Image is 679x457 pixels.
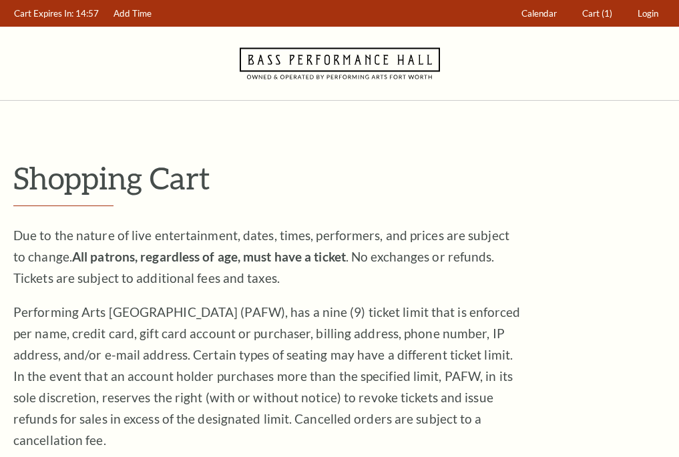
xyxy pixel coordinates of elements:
[521,8,557,19] span: Calendar
[515,1,563,27] a: Calendar
[72,249,346,264] strong: All patrons, regardless of age, must have a ticket
[13,161,666,195] p: Shopping Cart
[13,302,521,451] p: Performing Arts [GEOGRAPHIC_DATA] (PAFW), has a nine (9) ticket limit that is enforced per name, ...
[75,8,99,19] span: 14:57
[107,1,158,27] a: Add Time
[576,1,619,27] a: Cart (1)
[638,8,658,19] span: Login
[13,227,509,286] span: Due to the nature of live entertainment, dates, times, performers, and prices are subject to chan...
[582,8,600,19] span: Cart
[602,8,612,19] span: (1)
[632,1,665,27] a: Login
[14,8,73,19] span: Cart Expires In:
